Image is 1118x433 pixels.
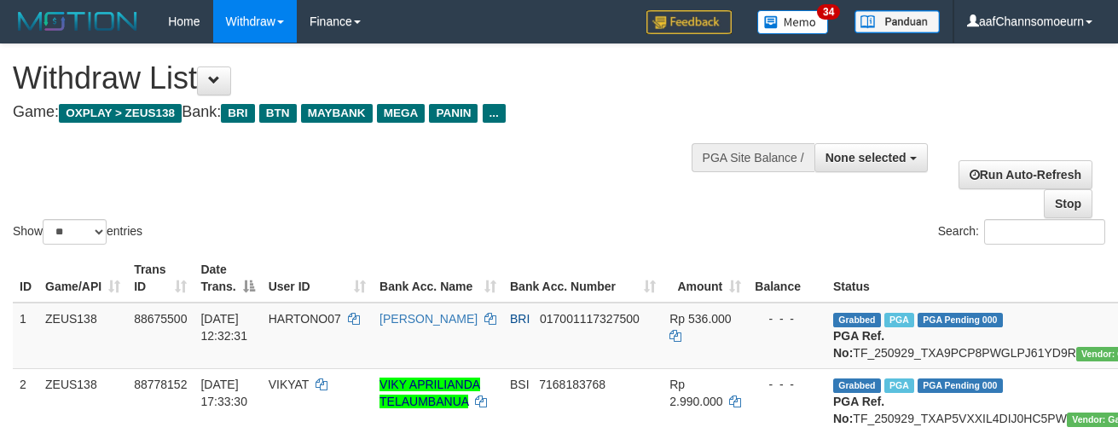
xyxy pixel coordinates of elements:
[262,254,373,303] th: User ID: activate to sort column ascending
[669,312,731,326] span: Rp 536.000
[748,254,826,303] th: Balance
[13,9,142,34] img: MOTION_logo.png
[43,219,107,245] select: Showentries
[755,376,820,393] div: - - -
[134,378,187,391] span: 88778152
[884,313,914,327] span: Marked by aaftrukkakada
[539,378,605,391] span: Copy 7168183768 to clipboard
[377,104,426,123] span: MEGA
[854,10,940,33] img: panduan.png
[817,4,840,20] span: 34
[269,378,309,391] span: VIKYAT
[669,378,722,408] span: Rp 2.990.000
[59,104,182,123] span: OXPLAY > ZEUS138
[194,254,261,303] th: Date Trans.: activate to sort column descending
[833,313,881,327] span: Grabbed
[833,378,881,393] span: Grabbed
[134,312,187,326] span: 88675500
[13,254,38,303] th: ID
[814,143,928,172] button: None selected
[884,378,914,393] span: Marked by aafchomsokheang
[38,254,127,303] th: Game/API: activate to sort column ascending
[1044,189,1092,218] a: Stop
[825,151,907,165] span: None selected
[373,254,503,303] th: Bank Acc. Name: activate to sort column ascending
[984,219,1105,245] input: Search:
[200,312,247,343] span: [DATE] 12:32:31
[503,254,663,303] th: Bank Acc. Number: activate to sort column ascending
[918,313,1003,327] span: PGA Pending
[663,254,748,303] th: Amount: activate to sort column ascending
[755,310,820,327] div: - - -
[959,160,1092,189] a: Run Auto-Refresh
[221,104,254,123] span: BRI
[540,312,640,326] span: Copy 017001117327500 to clipboard
[200,378,247,408] span: [DATE] 17:33:30
[833,329,884,360] b: PGA Ref. No:
[13,61,728,95] h1: Withdraw List
[510,312,530,326] span: BRI
[918,378,1003,393] span: PGA Pending
[510,378,530,391] span: BSI
[269,312,341,326] span: HARTONO07
[429,104,478,123] span: PANIN
[259,104,297,123] span: BTN
[301,104,373,123] span: MAYBANK
[833,395,884,425] b: PGA Ref. No:
[13,303,38,369] td: 1
[379,378,480,408] a: VIKY APRILIANDA TELAUMBANUA
[938,219,1105,245] label: Search:
[757,10,829,34] img: Button%20Memo.svg
[13,219,142,245] label: Show entries
[38,303,127,369] td: ZEUS138
[646,10,732,34] img: Feedback.jpg
[13,104,728,121] h4: Game: Bank:
[379,312,478,326] a: [PERSON_NAME]
[692,143,814,172] div: PGA Site Balance /
[483,104,506,123] span: ...
[127,254,194,303] th: Trans ID: activate to sort column ascending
